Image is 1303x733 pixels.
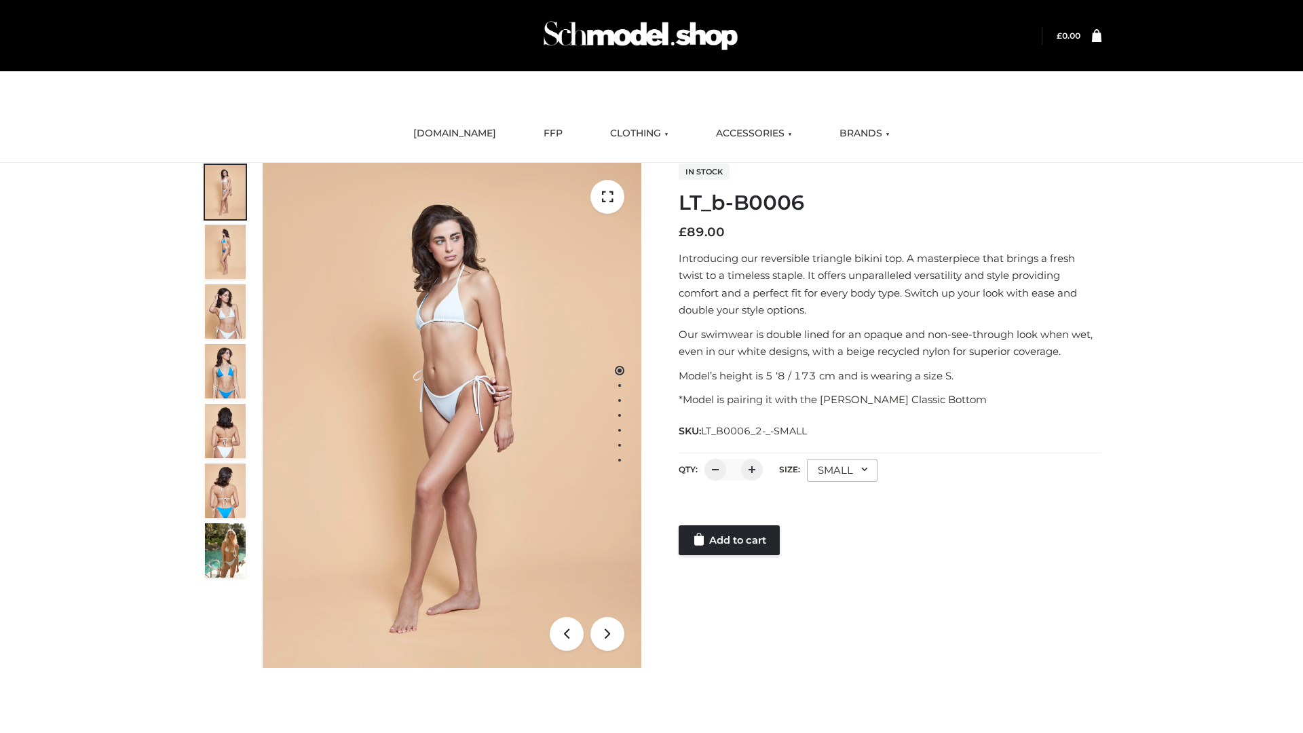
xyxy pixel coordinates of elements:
[263,163,641,668] img: ArielClassicBikiniTop_CloudNine_AzureSky_OW114ECO_1
[539,9,742,62] img: Schmodel Admin 964
[679,464,698,474] label: QTY:
[679,250,1101,319] p: Introducing our reversible triangle bikini top. A masterpiece that brings a fresh twist to a time...
[706,119,802,149] a: ACCESSORIES
[679,391,1101,409] p: *Model is pairing it with the [PERSON_NAME] Classic Bottom
[679,225,687,240] span: £
[1057,31,1062,41] span: £
[205,404,246,458] img: ArielClassicBikiniTop_CloudNine_AzureSky_OW114ECO_7-scaled.jpg
[1057,31,1080,41] a: £0.00
[679,423,808,439] span: SKU:
[807,459,877,482] div: SMALL
[701,425,807,437] span: LT_B0006_2-_-SMALL
[205,464,246,518] img: ArielClassicBikiniTop_CloudNine_AzureSky_OW114ECO_8-scaled.jpg
[205,523,246,578] img: Arieltop_CloudNine_AzureSky2.jpg
[205,284,246,339] img: ArielClassicBikiniTop_CloudNine_AzureSky_OW114ECO_3-scaled.jpg
[779,464,800,474] label: Size:
[679,191,1101,215] h1: LT_b-B0006
[205,165,246,219] img: ArielClassicBikiniTop_CloudNine_AzureSky_OW114ECO_1-scaled.jpg
[679,164,730,180] span: In stock
[533,119,573,149] a: FFP
[1057,31,1080,41] bdi: 0.00
[679,367,1101,385] p: Model’s height is 5 ‘8 / 173 cm and is wearing a size S.
[205,344,246,398] img: ArielClassicBikiniTop_CloudNine_AzureSky_OW114ECO_4-scaled.jpg
[205,225,246,279] img: ArielClassicBikiniTop_CloudNine_AzureSky_OW114ECO_2-scaled.jpg
[403,119,506,149] a: [DOMAIN_NAME]
[679,225,725,240] bdi: 89.00
[679,525,780,555] a: Add to cart
[679,326,1101,360] p: Our swimwear is double lined for an opaque and non-see-through look when wet, even in our white d...
[829,119,900,149] a: BRANDS
[600,119,679,149] a: CLOTHING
